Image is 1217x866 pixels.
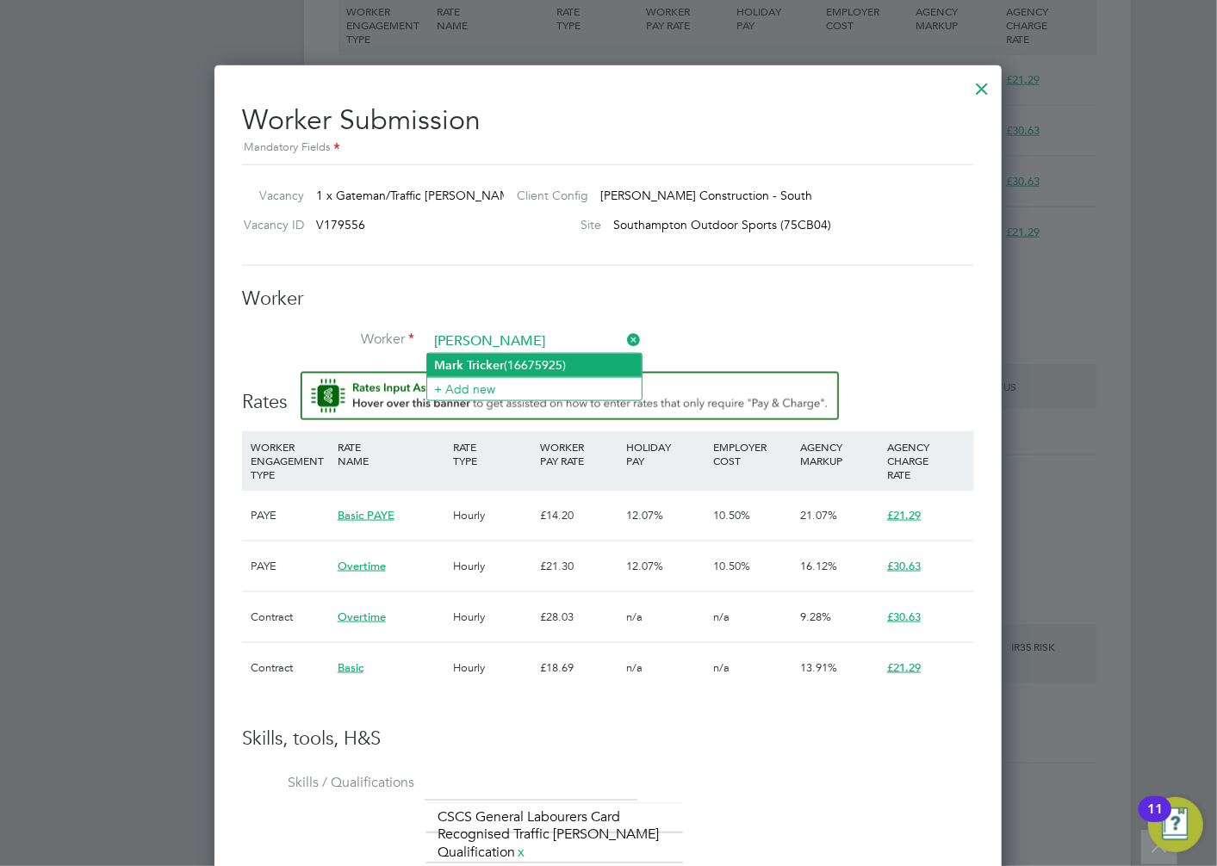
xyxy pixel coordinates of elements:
div: WORKER ENGAGEMENT TYPE [246,431,333,490]
div: Mandatory Fields [242,139,974,158]
h3: Rates [242,372,974,415]
span: Southampton Outdoor Sports (75CB04) [614,217,832,232]
span: [PERSON_NAME] Construction - South [601,188,813,203]
li: CSCS General Labourers Card Recognised Traffic [PERSON_NAME] Qualification [431,807,680,865]
div: EMPLOYER COST [709,431,796,476]
div: AGENCY MARKUP [796,431,883,476]
div: RATE TYPE [449,431,536,476]
div: Hourly [449,541,536,591]
h2: Worker Submission [242,90,974,158]
a: x [515,842,527,864]
span: 10.50% [713,559,750,573]
span: £30.63 [887,609,921,624]
div: RATE NAME [333,431,449,476]
div: PAYE [246,491,333,541]
div: £18.69 [536,643,623,693]
span: 16.12% [800,559,837,573]
span: 12.07% [627,559,664,573]
span: 12.07% [627,508,664,523]
button: Open Resource Center, 11 new notifications [1148,797,1203,852]
div: AGENCY CHARGE RATE [883,431,970,490]
span: 1 x Gateman/Traffic [PERSON_NAME] So… [316,188,550,203]
div: 11 [1147,809,1163,832]
div: £21.30 [536,541,623,591]
span: 9.28% [800,609,831,624]
div: PAYE [246,541,333,591]
label: Skills / Qualifications [242,775,414,793]
li: + Add new [427,377,642,400]
h3: Worker [242,287,974,312]
div: WORKER PAY RATE [536,431,623,476]
span: Basic PAYE [338,508,394,523]
span: V179556 [316,217,365,232]
span: £21.29 [887,508,921,523]
label: Worker [242,331,414,349]
span: £21.29 [887,660,921,675]
span: 21.07% [800,508,837,523]
h3: Skills, tools, H&S [242,727,974,752]
input: Search for... [428,329,641,355]
div: HOLIDAY PAY [623,431,710,476]
span: n/a [713,609,730,624]
div: Contract [246,643,333,693]
div: Contract [246,592,333,642]
span: Overtime [338,559,386,573]
span: 13.91% [800,660,837,675]
div: Hourly [449,491,536,541]
span: Overtime [338,609,386,624]
span: Basic [338,660,363,675]
span: n/a [713,660,730,675]
span: n/a [627,609,643,624]
li: (16675925) [427,354,642,377]
label: Vacancy [235,188,304,203]
b: Mark [434,358,463,373]
div: Hourly [449,592,536,642]
label: Client Config [504,188,589,203]
span: 10.50% [713,508,750,523]
div: Hourly [449,643,536,693]
b: Tricker [467,358,504,373]
label: Vacancy ID [235,217,304,232]
div: £28.03 [536,592,623,642]
div: £14.20 [536,491,623,541]
button: Rate Assistant [301,372,839,420]
span: £30.63 [887,559,921,573]
span: n/a [627,660,643,675]
label: Site [504,217,602,232]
